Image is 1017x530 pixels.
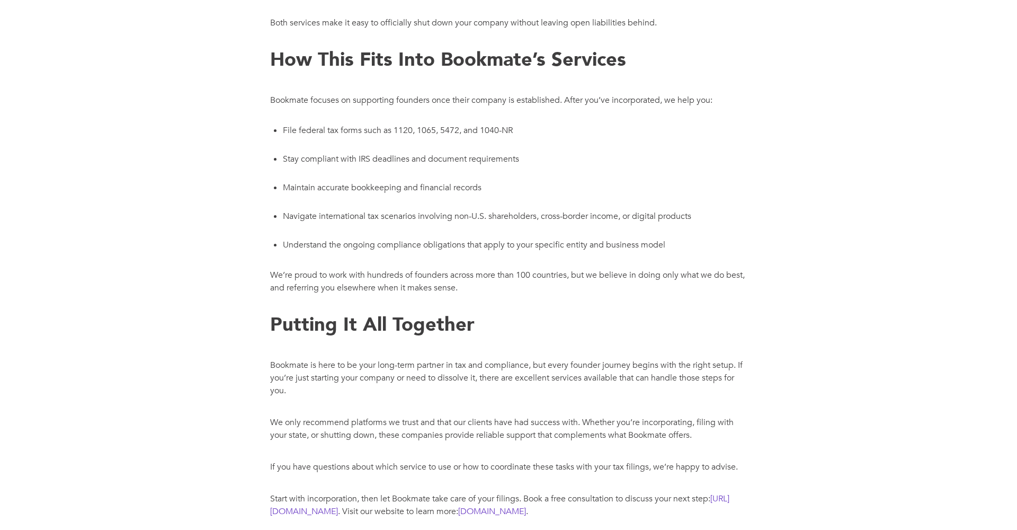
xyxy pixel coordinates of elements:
p: Bookmate is here to be your long-term partner in tax and compliance, but every founder journey be... [270,359,747,397]
li: Maintain accurate bookkeeping and financial records ‍ [283,180,747,208]
p: Start with incorporation, then let Bookmate take care of your filings. Book a free consultation t... [270,492,747,518]
li: File federal tax forms such as 1120, 1065, 5472, and 1040-NR ‍ [283,122,747,151]
p: ‍ [270,78,747,91]
p: ‍ [270,297,747,310]
li: Understand the ongoing compliance obligations that apply to your specific entity and business mod... [283,237,747,266]
li: Stay compliant with IRS deadlines and document requirements ‍ [283,151,747,180]
a: [DOMAIN_NAME] [458,506,526,517]
p: Both services make it easy to officially shut down your company without leaving open liabilities ... [270,16,747,29]
p: If you have questions about which service to use or how to coordinate these tasks with your tax f... [270,461,747,473]
p: ‍ [270,400,747,413]
p: Bookmate focuses on supporting founders once their company is established. After you’ve incorpora... [270,94,747,119]
strong: How This Fits Into Bookmate’s Services [270,47,626,73]
p: ‍ [270,476,747,489]
li: Navigate international tax scenarios involving non-U.S. shareholders, cross-border income, or dig... [283,208,747,237]
p: ‍ [270,32,747,45]
p: ‍ [270,343,747,356]
p: ‍ [270,445,747,457]
p: We only recommend platforms we trust and that our clients have had success with. Whether you’re i... [270,416,747,441]
strong: Putting It All Together [270,312,475,338]
p: We’re proud to work with hundreds of founders across more than 100 countries, but we believe in d... [270,269,747,294]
